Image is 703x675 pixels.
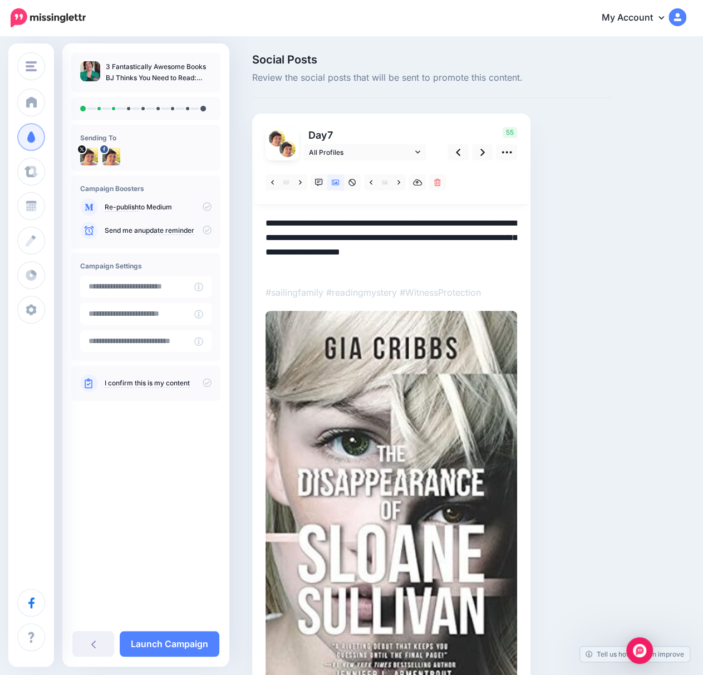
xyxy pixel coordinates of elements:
[303,127,427,143] p: Day
[102,148,120,165] img: 12075030_1706275102925828_1116441105650536117_n-bsa19605.jpg
[80,61,100,81] img: 700adb6592047ee1411080802d060b92_thumb.jpg
[269,130,285,146] img: fquA77zn-780.jpg
[591,4,686,32] a: My Account
[80,184,212,193] h4: Campaign Boosters
[105,379,190,388] a: I confirm this is my content
[626,637,653,664] div: Open Intercom Messenger
[252,71,611,85] span: Review the social posts that will be sent to promote this content.
[266,285,517,300] p: #sailingfamily #readingmystery #WitnessProtection
[327,129,333,141] span: 7
[106,61,212,84] p: 3 Fantastically Awesome Books BJ Thinks You Need to Read: [DATE]
[11,8,86,27] img: Missinglettr
[80,134,212,142] h4: Sending To
[80,148,98,165] img: fquA77zn-780.jpg
[142,226,194,235] a: update reminder
[279,141,296,157] img: 12075030_1706275102925828_1116441105650536117_n-bsa19605.jpg
[26,61,37,71] img: menu.png
[580,647,690,662] a: Tell us how we can improve
[303,144,426,160] a: All Profiles
[105,226,212,236] p: Send me an
[105,203,139,212] a: Re-publish
[105,202,212,212] p: to Medium
[309,146,412,158] span: All Profiles
[503,127,517,138] span: 55
[252,54,611,65] span: Social Posts
[80,262,212,270] h4: Campaign Settings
